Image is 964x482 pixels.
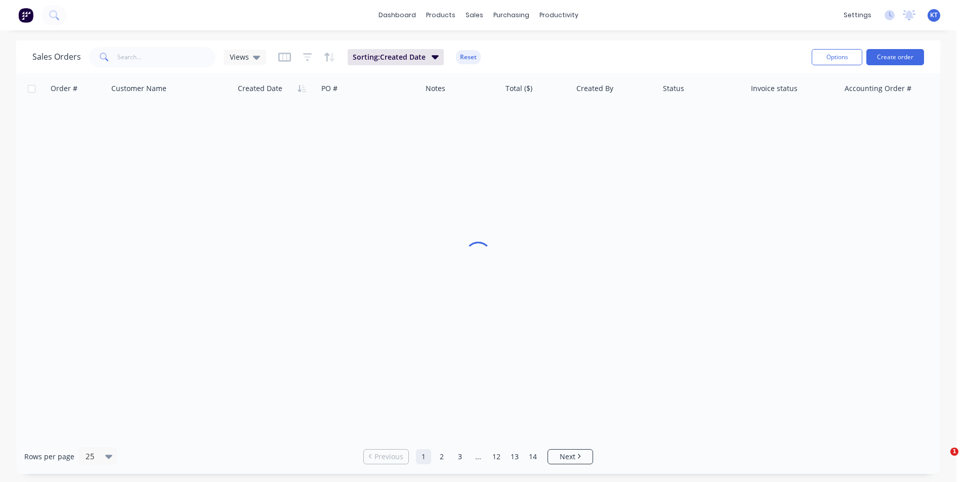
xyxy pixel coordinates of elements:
button: Reset [456,50,481,64]
div: sales [460,8,488,23]
img: Factory [18,8,33,23]
a: Jump forward [471,449,486,464]
button: Sorting:Created Date [348,49,444,65]
div: Accounting Order # [845,83,911,94]
div: Status [663,83,684,94]
div: products [421,8,460,23]
a: Page 13 [507,449,522,464]
a: Next page [548,452,593,462]
div: productivity [534,8,583,23]
div: Created Date [238,83,282,94]
div: Customer Name [111,83,166,94]
div: Invoice status [751,83,798,94]
iframe: Intercom live chat [930,448,954,472]
div: settings [839,8,876,23]
span: KT [930,11,938,20]
div: Total ($) [506,83,532,94]
a: Page 3 [452,449,468,464]
span: Views [230,52,249,62]
span: Sorting: Created Date [353,52,426,62]
span: Rows per page [24,452,74,462]
button: Create order [866,49,924,65]
h1: Sales Orders [32,52,81,62]
div: PO # [321,83,338,94]
a: Page 12 [489,449,504,464]
button: Options [812,49,862,65]
a: dashboard [373,8,421,23]
a: Page 14 [525,449,540,464]
a: Page 1 is your current page [416,449,431,464]
a: Page 2 [434,449,449,464]
span: 1 [950,448,958,456]
ul: Pagination [359,449,597,464]
span: Next [560,452,575,462]
span: Previous [374,452,403,462]
a: Previous page [364,452,408,462]
div: Order # [51,83,77,94]
div: Created By [576,83,613,94]
div: purchasing [488,8,534,23]
div: Notes [426,83,445,94]
input: Search... [117,47,216,67]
